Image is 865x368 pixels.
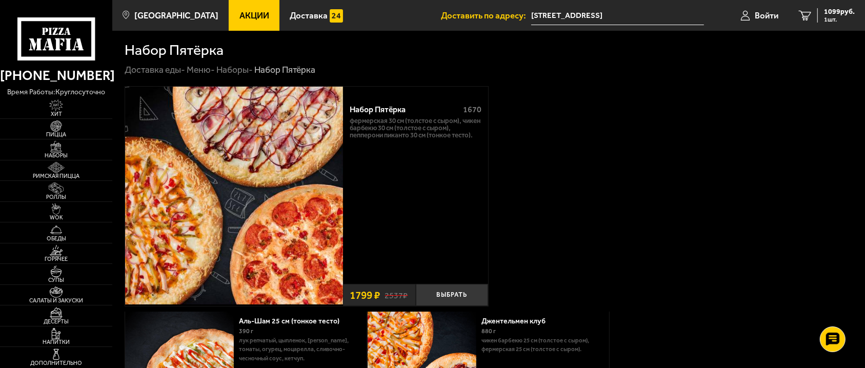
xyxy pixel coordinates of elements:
[481,328,496,335] span: 880 г
[125,43,224,57] h1: Набор Пятёрка
[481,336,601,354] p: Чикен Барбекю 25 см (толстое с сыром), Фермерская 25 см (толстое с сыром).
[239,328,253,335] span: 390 г
[255,64,316,76] div: Набор Пятёрка
[463,105,481,114] span: 1670
[755,11,778,20] span: Войти
[187,65,215,75] a: Меню-
[125,87,343,304] img: Набор Пятёрка
[441,11,531,20] span: Доставить по адресу:
[385,290,408,300] s: 2537 ₽
[290,11,328,20] span: Доставка
[330,9,343,23] img: 15daf4d41897b9f0e9f617042186c801.svg
[134,11,218,20] span: [GEOGRAPHIC_DATA]
[239,336,359,363] p: лук репчатый, цыпленок, [PERSON_NAME], томаты, огурец, моцарелла, сливочно-чесночный соус, кетчуп.
[125,87,343,306] a: Набор Пятёрка
[350,117,481,139] p: Фермерская 30 см (толстое с сыром), Чикен Барбекю 30 см (толстое с сыром), Пепперони Пиканто 30 с...
[481,317,555,325] a: Джентельмен клуб
[239,11,269,20] span: Акции
[350,105,455,115] div: Набор Пятёрка
[125,65,185,75] a: Доставка еды-
[824,8,855,15] span: 1099 руб.
[216,65,253,75] a: Наборы-
[350,290,380,300] span: 1799 ₽
[416,284,489,306] button: Выбрать
[824,16,855,23] span: 1 шт.
[239,317,349,325] a: Аль-Шам 25 см (тонкое тесто)
[531,6,704,25] input: Ваш адрес доставки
